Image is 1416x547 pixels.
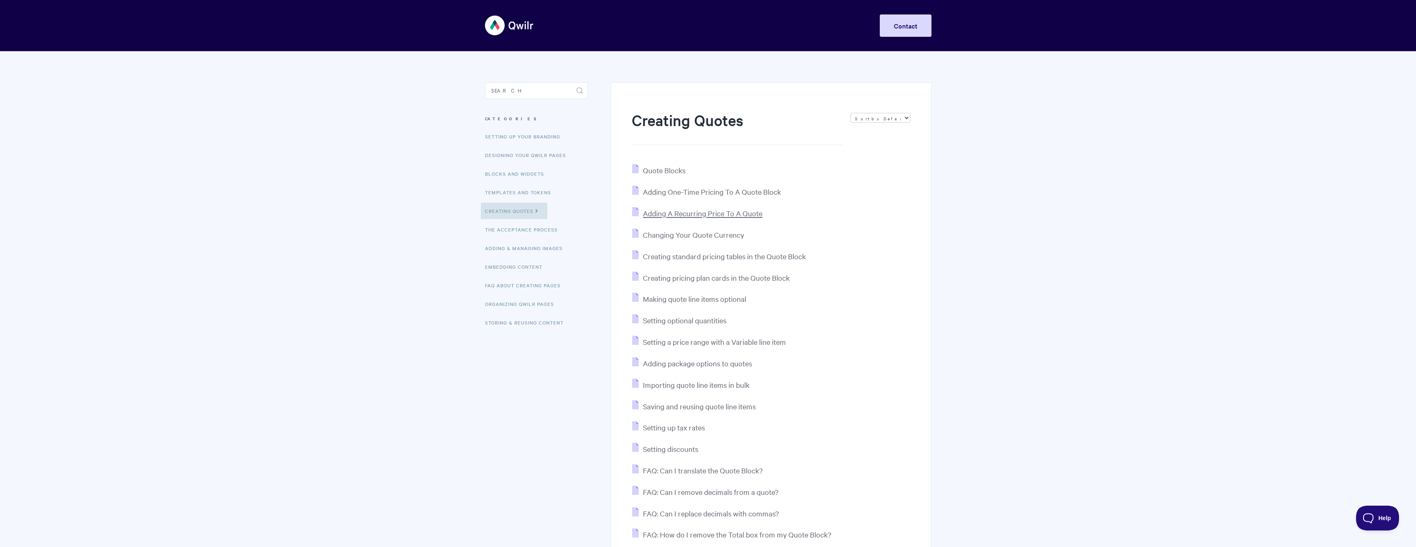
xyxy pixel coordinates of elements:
a: Designing Your Qwilr Pages [485,147,572,163]
span: Adding One-Time Pricing To A Quote Block [643,187,781,196]
a: The Acceptance Process [485,221,564,238]
h1: Creating Quotes [632,110,842,145]
a: Creating pricing plan cards in the Quote Block [632,273,790,282]
a: Adding & Managing Images [485,240,569,256]
span: Setting optional quantities [643,315,726,325]
img: Qwilr Help Center [485,10,534,41]
iframe: Toggle Customer Support [1356,506,1399,530]
span: Setting a price range with a Variable line item [643,337,786,346]
span: Changing Your Quote Currency [643,230,744,239]
a: Adding One-Time Pricing To A Quote Block [632,187,781,196]
span: Making quote line items optional [643,294,746,303]
span: Creating standard pricing tables in the Quote Block [643,251,806,261]
input: Search [485,82,588,99]
a: Embedding Content [485,258,549,275]
span: Quote Blocks [643,165,685,175]
a: Setting a price range with a Variable line item [632,337,786,346]
a: Storing & Reusing Content [485,314,570,331]
a: Quote Blocks [632,165,685,175]
a: Saving and reusing quote line items [632,401,756,411]
a: Creating Quotes [481,203,547,219]
span: Creating pricing plan cards in the Quote Block [643,273,790,282]
a: Setting discounts [632,444,698,454]
a: Setting up your Branding [485,128,566,145]
a: Contact [880,14,931,37]
a: FAQ: Can I translate the Quote Block? [632,466,763,475]
select: Page reloads on selection [850,113,910,123]
span: Adding A Recurring Price To A Quote [643,208,762,218]
a: Setting up tax rates [632,423,705,432]
span: Adding package options to quotes [643,358,752,368]
span: Setting discounts [643,444,698,454]
a: Changing Your Quote Currency [632,230,744,239]
span: FAQ: Can I remove decimals from a quote? [643,487,778,497]
span: Importing quote line items in bulk [643,380,750,389]
span: Setting up tax rates [643,423,705,432]
a: Creating standard pricing tables in the Quote Block [632,251,806,261]
span: FAQ: Can I replace decimals with commas? [643,509,779,518]
a: Making quote line items optional [632,294,746,303]
h3: Categories [485,111,588,126]
a: Blocks and Widgets [485,165,550,182]
span: Saving and reusing quote line items [643,401,756,411]
a: Templates and Tokens [485,184,557,201]
a: Setting optional quantities [632,315,726,325]
a: FAQ About Creating Pages [485,277,567,294]
a: FAQ: Can I remove decimals from a quote? [632,487,778,497]
a: FAQ: Can I replace decimals with commas? [632,509,779,518]
a: FAQ: How do I remove the Total box from my Quote Block? [632,530,831,539]
a: Adding package options to quotes [632,358,752,368]
a: Organizing Qwilr Pages [485,296,560,312]
a: Importing quote line items in bulk [632,380,750,389]
a: Adding A Recurring Price To A Quote [632,208,762,218]
span: FAQ: Can I translate the Quote Block? [643,466,763,475]
span: FAQ: How do I remove the Total box from my Quote Block? [643,530,831,539]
